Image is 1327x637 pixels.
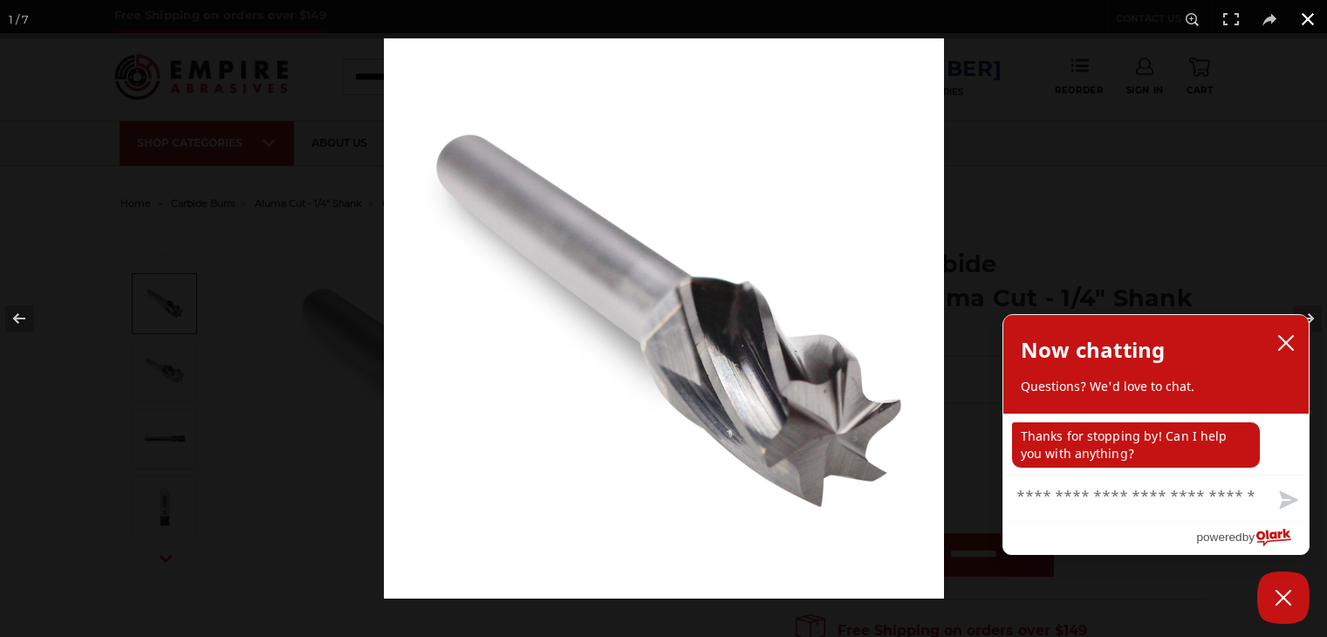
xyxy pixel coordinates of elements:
[1196,526,1241,548] span: powered
[384,38,944,599] img: SB-3NF-aluma-cut-tungsten-carbide-bur__90669.1680561533.jpg
[1272,330,1300,356] button: close chatbox
[1242,526,1255,548] span: by
[1265,481,1309,521] button: Send message
[1003,414,1309,475] div: chat
[1021,378,1291,395] p: Questions? We'd love to chat.
[1196,522,1309,554] a: Powered by Olark
[1021,332,1165,367] h2: Now chatting
[1257,572,1310,624] button: Close Chatbox
[1266,275,1327,362] button: Next (arrow right)
[1012,422,1260,468] p: Thanks for stopping by! Can I help you with anything?
[1002,314,1310,555] div: olark chatbox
